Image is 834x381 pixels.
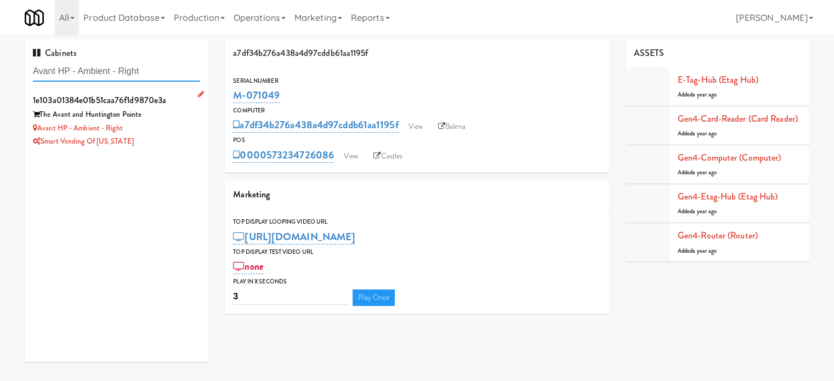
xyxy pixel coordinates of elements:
span: Added [678,168,717,177]
a: a7df34b276a438a4d97cddb61aa1195f [233,117,398,133]
a: Gen4-card-reader (Card Reader) [678,112,798,125]
span: Added [678,247,717,255]
div: Top Display Looping Video Url [233,217,601,228]
div: Top Display Test Video Url [233,247,601,258]
a: M-071049 [233,88,280,103]
div: The Avant and Huntington Pointe [33,108,200,122]
span: a year ago [693,168,717,177]
li: 1e103a01384e01b51caa76f1d9870e3aThe Avant and Huntington Pointe Avant HP - Ambient - RightSmart V... [25,88,208,153]
a: 0000573234726086 [233,147,334,163]
span: Added [678,207,717,215]
span: ASSETS [634,47,665,59]
span: Added [678,129,717,138]
a: Play Once [353,289,395,306]
span: Added [678,90,717,99]
a: Castles [368,148,408,164]
a: [URL][DOMAIN_NAME] [233,229,355,244]
div: a7df34b276a438a4d97cddb61aa1195f [225,39,609,67]
a: Smart Vending of [US_STATE] [33,136,134,146]
div: Play in X seconds [233,276,601,287]
span: a year ago [693,90,717,99]
span: a year ago [693,247,717,255]
input: Search cabinets [33,61,200,82]
a: View [338,148,364,164]
a: Gen4-computer (Computer) [678,151,781,164]
img: Micromart [25,8,44,27]
div: Computer [233,105,601,116]
a: Gen4-etag-hub (Etag Hub) [678,190,778,203]
span: Marketing [233,188,270,201]
a: none [233,259,263,274]
a: Balena [433,118,471,135]
a: E-tag-hub (Etag Hub) [678,73,758,86]
div: 1e103a01384e01b51caa76f1d9870e3a [33,92,200,109]
div: POS [233,135,601,146]
span: Cabinets [33,47,77,59]
div: Serial Number [233,76,601,87]
a: Avant HP - Ambient - Right [33,123,123,133]
a: View [403,118,428,135]
span: a year ago [693,129,717,138]
a: Gen4-router (Router) [678,229,758,242]
span: a year ago [693,207,717,215]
